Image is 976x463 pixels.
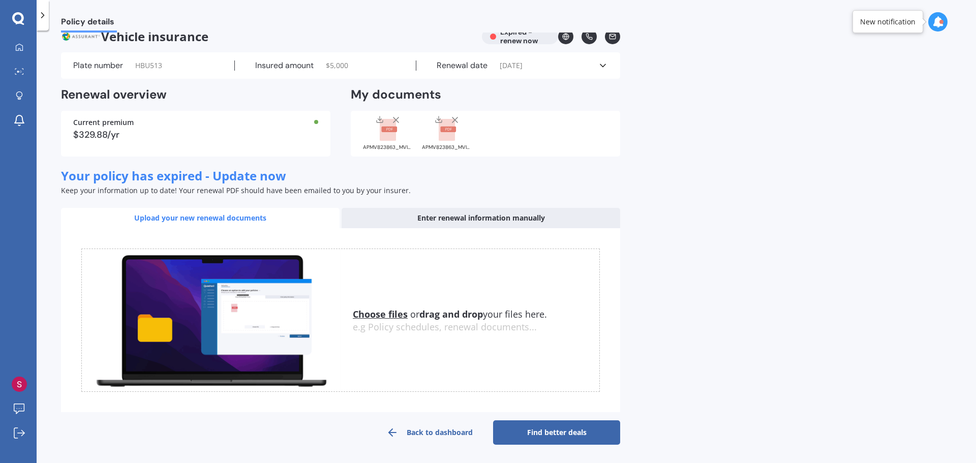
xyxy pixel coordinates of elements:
div: APMV823863_MVI_Nissan.pdf [422,145,473,150]
label: Renewal date [437,60,487,71]
img: upload.de96410c8ce839c3fdd5.gif [82,249,341,392]
div: APMV823863_MVI_Nissan.pdf [363,145,414,150]
b: drag and drop [419,308,483,320]
div: $329.88/yr [73,130,318,139]
u: Choose files [353,308,408,320]
span: Vehicle insurance [61,29,474,44]
span: Policy details [61,17,117,30]
label: Insured amount [255,60,314,71]
label: Plate number [73,60,123,71]
span: $ 5,000 [326,60,348,71]
div: e.g Policy schedules, renewal documents... [353,322,599,333]
a: Find better deals [493,420,620,445]
span: or your files here. [353,308,547,320]
a: Back to dashboard [366,420,493,445]
span: Keep your information up to date! Your renewal PDF should have been emailed to you by your insurer. [61,186,411,195]
h2: My documents [351,87,441,103]
img: ACg8ocKCRcdQYZH3pUeoYyLuWTsDp_vLoKKzMYddo8x-QRqwcL5x6g=s96-c [12,377,27,392]
h2: Renewal overview [61,87,330,103]
span: Your policy has expired - Update now [61,167,286,184]
div: Current premium [73,119,318,126]
span: HBU513 [135,60,162,71]
img: Assurant.png [61,29,101,44]
div: Upload your new renewal documents [61,208,340,228]
div: New notification [860,17,916,27]
span: [DATE] [500,60,523,71]
div: Enter renewal information manually [342,208,620,228]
